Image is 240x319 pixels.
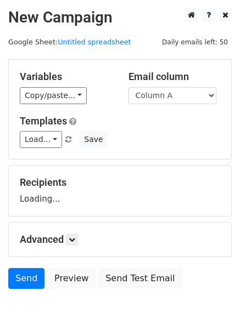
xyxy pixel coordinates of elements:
h5: Recipients [20,176,220,189]
button: Save [79,131,108,148]
a: Preview [47,268,96,289]
h5: Email column [129,71,221,83]
a: Daily emails left: 50 [158,38,232,46]
small: Google Sheet: [8,38,131,46]
div: Loading... [20,176,220,205]
span: Daily emails left: 50 [158,36,232,48]
a: Copy/paste... [20,87,87,104]
a: Templates [20,115,67,127]
a: Untitled spreadsheet [58,38,131,46]
h2: New Campaign [8,8,232,27]
a: Send Test Email [98,268,182,289]
a: Load... [20,131,62,148]
h5: Variables [20,71,112,83]
h5: Advanced [20,233,220,246]
a: Send [8,268,44,289]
